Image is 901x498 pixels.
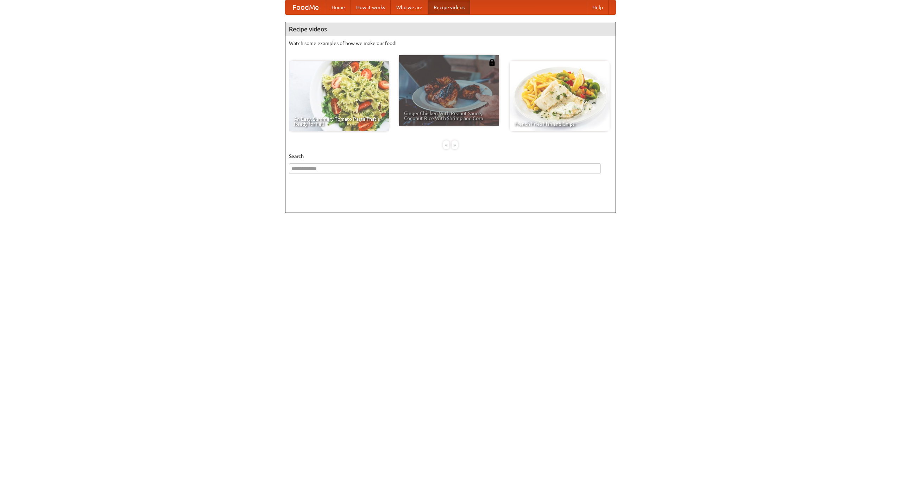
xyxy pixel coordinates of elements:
[428,0,470,14] a: Recipe videos
[285,22,616,36] h4: Recipe videos
[515,121,605,126] span: French Fries Fish and Chips
[289,40,612,47] p: Watch some examples of how we make our food!
[289,153,612,160] h5: Search
[285,0,326,14] a: FoodMe
[452,140,458,149] div: »
[443,140,449,149] div: «
[351,0,391,14] a: How it works
[489,59,496,66] img: 483408.png
[289,61,389,131] a: An Easy, Summery Tomato Pasta That's Ready for Fall
[391,0,428,14] a: Who we are
[587,0,609,14] a: Help
[326,0,351,14] a: Home
[510,61,610,131] a: French Fries Fish and Chips
[294,116,384,126] span: An Easy, Summery Tomato Pasta That's Ready for Fall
